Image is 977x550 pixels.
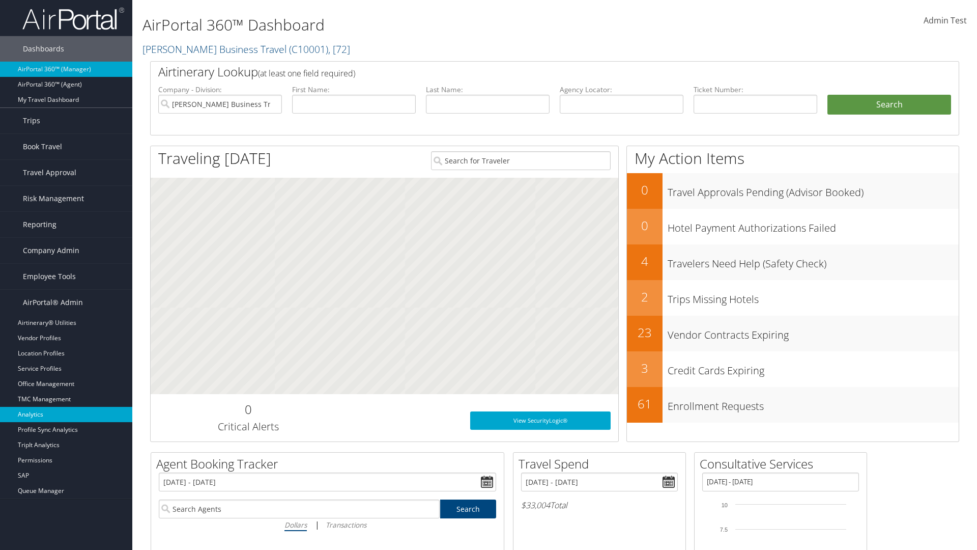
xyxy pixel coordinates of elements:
[158,63,884,80] h2: Airtinerary Lookup
[23,186,84,211] span: Risk Management
[156,455,504,473] h2: Agent Booking Tracker
[158,85,282,95] label: Company - Division:
[627,395,663,413] h2: 61
[627,387,959,423] a: 61Enrollment Requests
[23,238,79,263] span: Company Admin
[924,15,967,26] span: Admin Test
[159,500,440,518] input: Search Agents
[440,500,497,518] a: Search
[627,244,959,280] a: 4Travelers Need Help (Safety Check)
[627,360,663,377] h2: 3
[627,173,959,209] a: 0Travel Approvals Pending (Advisor Booked)
[627,280,959,316] a: 2Trips Missing Hotels
[23,134,62,159] span: Book Travel
[560,85,683,95] label: Agency Locator:
[22,7,124,31] img: airportal-logo.png
[23,264,76,289] span: Employee Tools
[142,42,350,56] a: [PERSON_NAME] Business Travel
[668,323,959,342] h3: Vendor Contracts Expiring
[23,290,83,315] span: AirPortal® Admin
[668,252,959,271] h3: Travelers Need Help (Safety Check)
[328,42,350,56] span: , [ 72 ]
[668,180,959,200] h3: Travel Approvals Pending (Advisor Booked)
[627,253,663,270] h2: 4
[924,5,967,37] a: Admin Test
[720,527,728,533] tspan: 7.5
[326,520,366,530] i: Transactions
[668,287,959,307] h3: Trips Missing Hotels
[627,288,663,306] h2: 2
[159,518,496,531] div: |
[627,351,959,387] a: 3Credit Cards Expiring
[23,160,76,185] span: Travel Approval
[284,520,307,530] i: Dollars
[627,316,959,351] a: 23Vendor Contracts Expiring
[627,181,663,199] h2: 0
[627,217,663,234] h2: 0
[158,420,338,434] h3: Critical Alerts
[158,401,338,418] h2: 0
[470,411,611,430] a: View SecurityLogic®
[722,502,728,508] tspan: 10
[521,500,550,511] span: $33,004
[700,455,867,473] h2: Consultative Services
[827,95,951,115] button: Search
[627,209,959,244] a: 0Hotel Payment Authorizations Failed
[431,151,611,170] input: Search for Traveler
[668,216,959,235] h3: Hotel Payment Authorizations Failed
[627,324,663,341] h2: 23
[23,36,64,62] span: Dashboards
[668,359,959,378] h3: Credit Cards Expiring
[23,108,40,133] span: Trips
[142,14,692,36] h1: AirPortal 360™ Dashboard
[158,148,271,169] h1: Traveling [DATE]
[521,500,678,511] h6: Total
[23,212,56,237] span: Reporting
[627,148,959,169] h1: My Action Items
[292,85,416,95] label: First Name:
[519,455,685,473] h2: Travel Spend
[694,85,817,95] label: Ticket Number:
[289,42,328,56] span: ( C10001 )
[258,68,355,79] span: (at least one field required)
[426,85,550,95] label: Last Name:
[668,394,959,414] h3: Enrollment Requests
